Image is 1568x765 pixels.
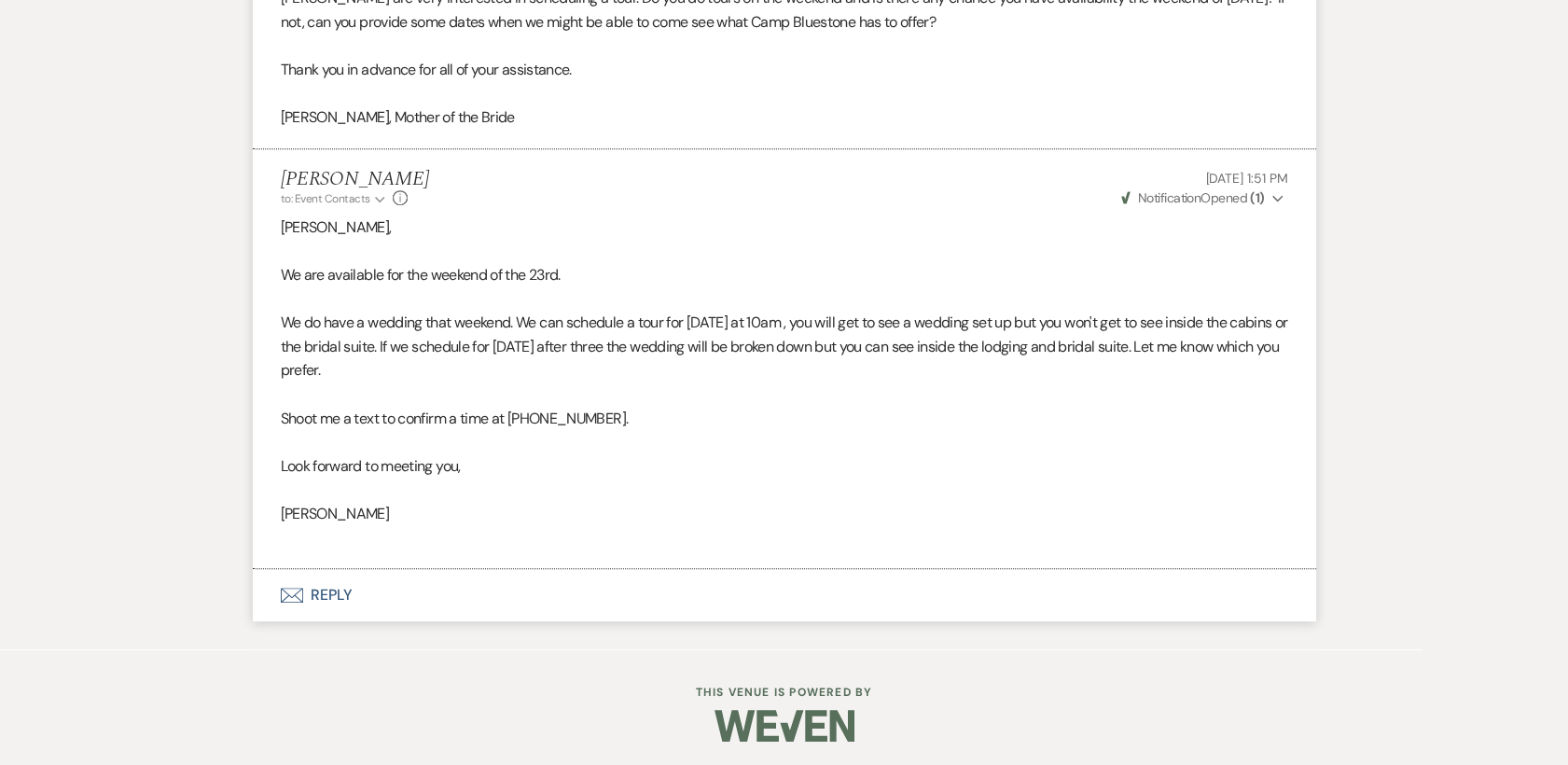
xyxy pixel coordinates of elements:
span: [DATE] 1:51 PM [1205,170,1287,187]
span: to: Event Contacts [281,191,370,206]
p: [PERSON_NAME] [281,502,1288,526]
button: NotificationOpened (1) [1118,188,1288,208]
p: We do have a wedding that weekend. We can schedule a tour for [DATE] at 10am , you will get to se... [281,311,1288,382]
h5: [PERSON_NAME] [281,168,429,191]
p: [PERSON_NAME], Mother of the Bride [281,105,1288,130]
p: [PERSON_NAME], [281,216,1288,240]
span: Opened [1121,189,1265,206]
p: Thank you in advance for all of your assistance. [281,58,1288,82]
p: We are available for the weekend of the 23rd. [281,263,1288,287]
strong: ( 1 ) [1250,189,1264,206]
img: Weven Logo [715,693,854,758]
span: Notification [1138,189,1200,206]
p: Look forward to meeting you, [281,454,1288,479]
p: Shoot me a text to confirm a time at [PHONE_NUMBER]. [281,407,1288,431]
button: Reply [253,569,1316,621]
button: to: Event Contacts [281,190,388,207]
